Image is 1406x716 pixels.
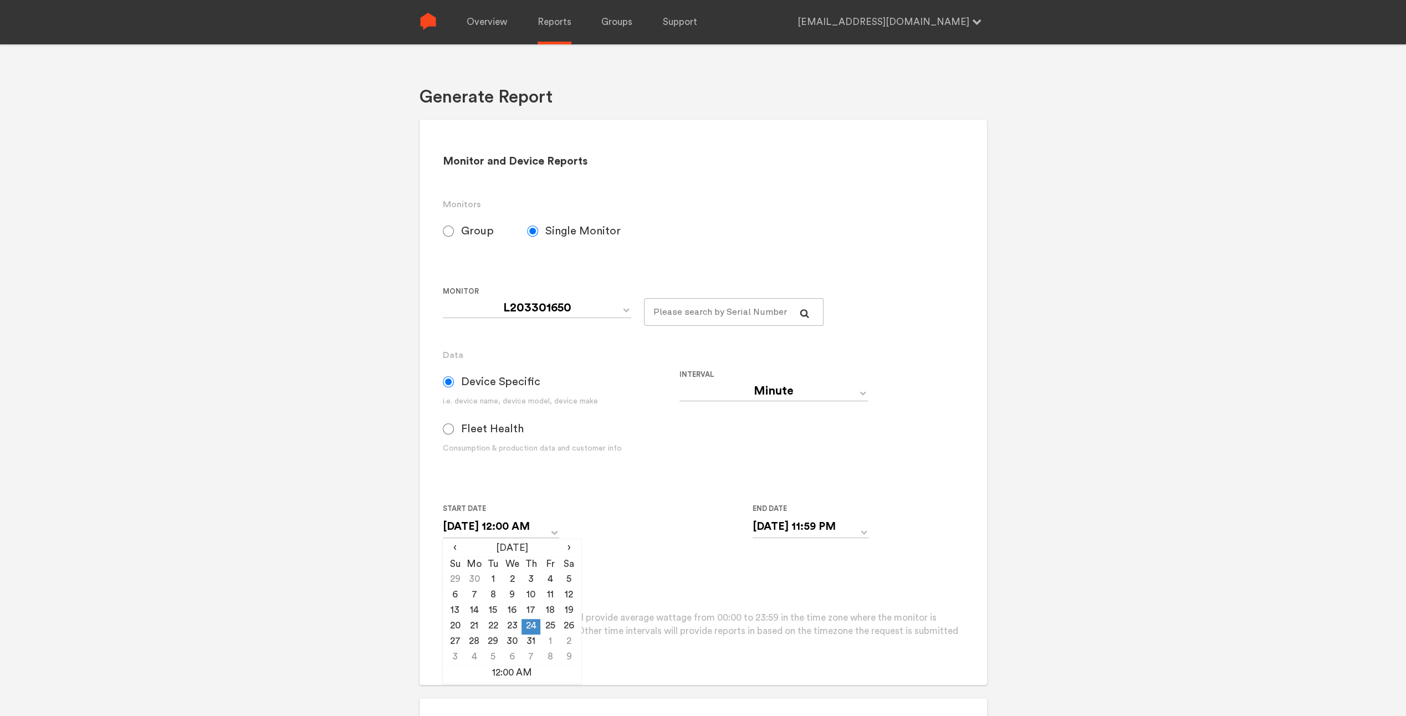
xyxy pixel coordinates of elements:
td: 27 [446,635,464,650]
td: 1 [540,635,559,650]
td: 24 [522,619,540,635]
th: Tu [484,557,503,572]
td: 18 [540,604,559,619]
h3: Data [443,349,963,362]
span: Group [461,224,494,238]
h1: Generate Report [420,86,553,109]
td: 22 [484,619,503,635]
td: 4 [540,572,559,588]
td: 6 [503,650,522,666]
td: 28 [464,635,483,650]
td: 20 [446,619,464,635]
label: Monitor [443,285,635,298]
td: 30 [464,572,483,588]
td: 9 [503,588,522,604]
td: 3 [446,650,464,666]
td: 5 [484,650,503,666]
div: i.e. device name, device model, device make [443,396,679,407]
td: 25 [540,619,559,635]
p: Please note that daily reports will provide average wattage from 00:00 to 23:59 in the time zone ... [443,611,963,652]
td: 15 [484,604,503,619]
th: Mo [464,557,483,572]
td: 31 [522,635,540,650]
td: 7 [464,588,483,604]
td: 11 [540,588,559,604]
label: Interval [679,368,907,381]
td: 12 [560,588,579,604]
td: 10 [522,588,540,604]
th: Su [446,557,464,572]
td: 2 [503,572,522,588]
td: 14 [464,604,483,619]
input: Fleet Health [443,423,454,434]
td: 9 [560,650,579,666]
span: ‹ [446,541,464,555]
td: 30 [503,635,522,650]
td: 16 [503,604,522,619]
img: Sense Logo [420,13,437,30]
td: 26 [560,619,579,635]
td: 8 [484,588,503,604]
input: Please search by Serial Number [644,298,824,326]
td: 19 [560,604,579,619]
label: End Date [753,502,860,515]
td: 21 [464,619,483,635]
span: Single Monitor [545,224,621,238]
td: 29 [446,572,464,588]
td: 4 [464,650,483,666]
td: 6 [446,588,464,604]
td: 5 [560,572,579,588]
td: 8 [540,650,559,666]
th: We [503,557,522,572]
input: Single Monitor [527,226,538,237]
td: 29 [484,635,503,650]
td: 17 [522,604,540,619]
span: Fleet Health [461,422,524,436]
label: Start Date [443,502,550,515]
td: 1 [484,572,503,588]
td: 13 [446,604,464,619]
td: 2 [560,635,579,650]
th: Th [522,557,540,572]
input: Device Specific [443,376,454,387]
td: 23 [503,619,522,635]
th: Sa [560,557,579,572]
label: For large monitor counts [644,285,815,298]
h2: Monitor and Device Reports [443,155,963,168]
th: Fr [540,557,559,572]
span: › [560,541,579,555]
div: Consumption & production data and customer info [443,443,679,454]
td: 3 [522,572,540,588]
h3: Monitors [443,198,963,211]
input: Group [443,226,454,237]
span: Device Specific [461,375,540,388]
td: 7 [522,650,540,666]
td: 12:00 AM [446,666,579,681]
th: [DATE] [464,541,559,557]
